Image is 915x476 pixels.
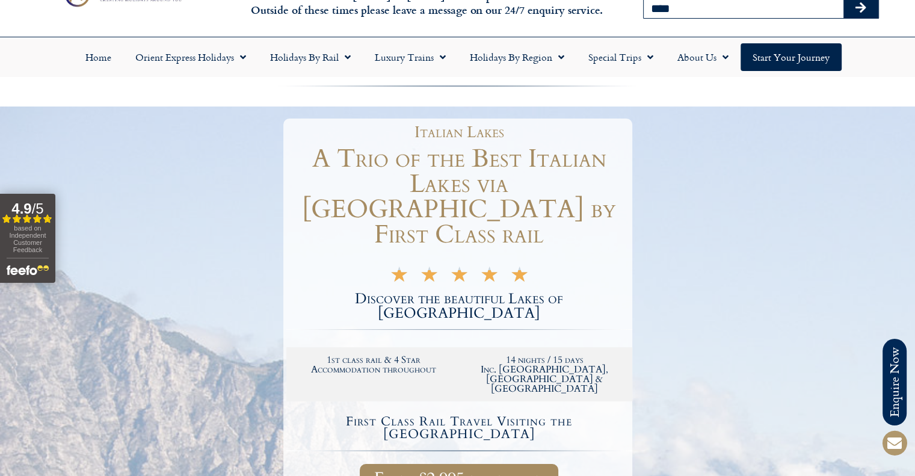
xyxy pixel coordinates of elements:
a: Start your Journey [741,43,842,71]
a: Holidays by Rail [258,43,363,71]
a: Orient Express Holidays [123,43,258,71]
a: Special Trips [576,43,665,71]
i: ★ [390,270,408,284]
i: ★ [450,270,469,284]
a: About Us [665,43,741,71]
i: ★ [420,270,439,284]
h1: Italian Lakes [292,125,626,140]
i: ★ [510,270,529,284]
h2: 14 nights / 15 days Inc. [GEOGRAPHIC_DATA], [GEOGRAPHIC_DATA] & [GEOGRAPHIC_DATA] [465,355,624,394]
h2: Discover the beautiful Lakes of [GEOGRAPHIC_DATA] [286,292,632,321]
h1: A Trio of the Best Italian Lakes via [GEOGRAPHIC_DATA] by First Class rail [286,146,632,247]
h2: 1st class rail & 4 Star Accommodation throughout [294,355,454,374]
a: Holidays by Region [458,43,576,71]
nav: Menu [6,43,909,71]
h4: First Class Rail Travel Visiting the [GEOGRAPHIC_DATA] [288,415,630,440]
a: Luxury Trains [363,43,458,71]
div: 5/5 [390,267,529,284]
a: Home [73,43,123,71]
i: ★ [480,270,499,284]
